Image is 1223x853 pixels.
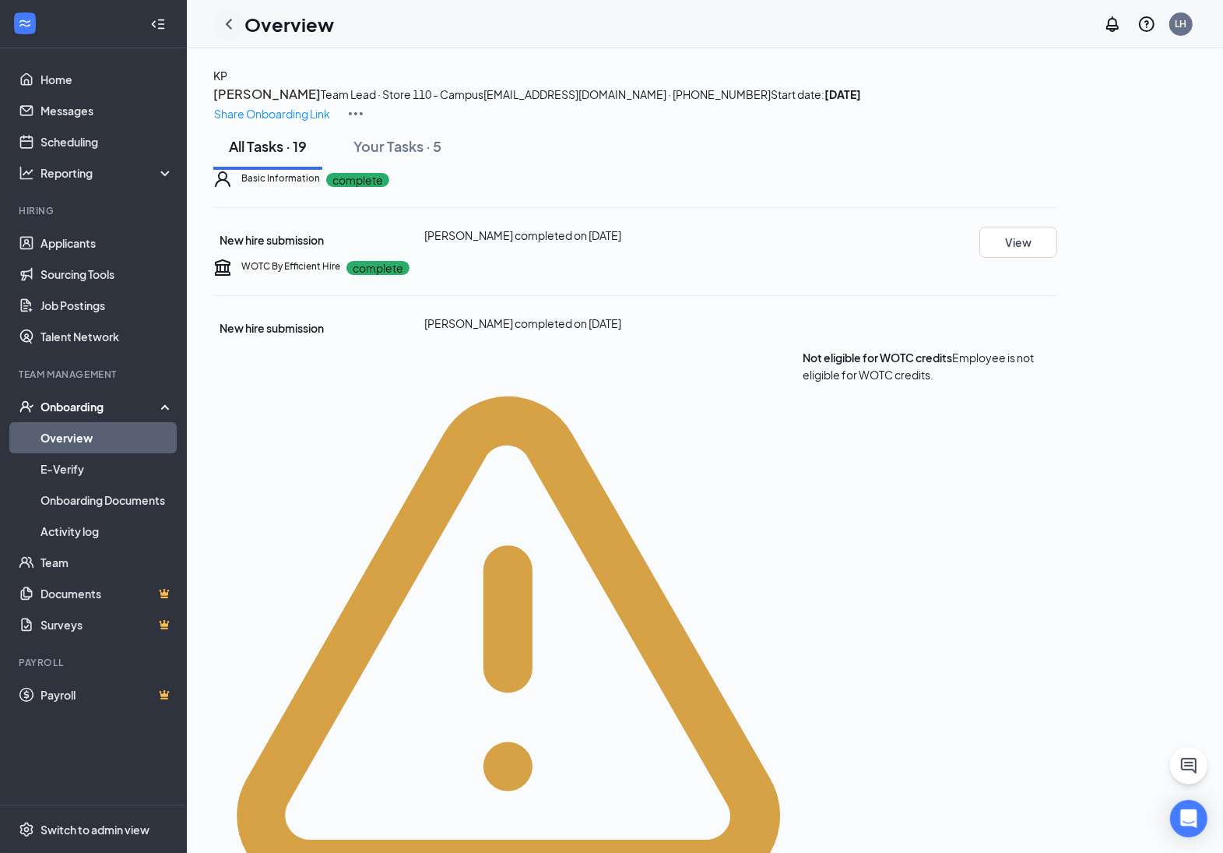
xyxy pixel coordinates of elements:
[229,136,307,156] div: All Tasks · 19
[353,136,441,156] div: Your Tasks · 5
[220,321,324,335] span: New hire submission
[40,422,174,453] a: Overview
[214,105,330,122] p: Share Onboarding Link
[40,95,174,126] a: Messages
[213,170,232,189] svg: User
[40,290,174,321] a: Job Postings
[1170,800,1207,837] div: Open Intercom Messenger
[244,11,334,37] h1: Overview
[19,204,170,217] div: Hiring
[326,173,389,187] p: complete
[346,261,409,275] p: complete
[40,578,174,609] a: DocumentsCrown
[40,822,149,837] div: Switch to admin view
[213,67,227,84] button: KP
[40,64,174,95] a: Home
[19,165,34,181] svg: Analysis
[40,609,174,640] a: SurveysCrown
[1137,15,1156,33] svg: QuestionInfo
[40,259,174,290] a: Sourcing Tools
[1170,747,1207,784] button: ChatActive
[19,368,170,381] div: Team Management
[803,351,1035,382] span: Employee is not eligible for WOTC credits.
[220,233,324,247] span: New hire submission
[213,104,331,123] button: Share Onboarding Link
[40,227,174,259] a: Applicants
[1179,756,1198,775] svg: ChatActive
[220,15,238,33] svg: ChevronLeft
[346,104,365,123] img: More Actions
[241,171,320,185] h5: Basic Information
[150,16,166,32] svg: Collapse
[40,485,174,516] a: Onboarding Documents
[1176,17,1187,30] div: LH
[19,822,34,837] svg: Settings
[19,656,170,669] div: Payroll
[321,87,483,101] span: Team Lead · Store 110 - Campus
[19,399,34,414] svg: UserCheck
[424,316,621,330] span: [PERSON_NAME] completed on [DATE]
[1103,15,1122,33] svg: Notifications
[40,165,174,181] div: Reporting
[803,351,953,365] span: Not eligible for WOTC credits
[241,259,340,273] h5: WOTC By Efficient Hire
[40,399,160,414] div: Onboarding
[979,227,1057,258] button: View
[17,16,33,31] svg: WorkstreamLogo
[424,228,621,242] span: [PERSON_NAME] completed on [DATE]
[771,87,861,101] span: Start date:
[40,679,174,710] a: PayrollCrown
[213,258,232,277] svg: Government
[213,84,321,104] button: [PERSON_NAME]
[40,321,174,352] a: Talent Network
[40,453,174,485] a: E-Verify
[40,547,174,578] a: Team
[40,516,174,547] a: Activity log
[483,87,771,101] span: [EMAIL_ADDRESS][DOMAIN_NAME] · [PHONE_NUMBER]
[824,87,861,101] strong: [DATE]
[40,126,174,157] a: Scheduling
